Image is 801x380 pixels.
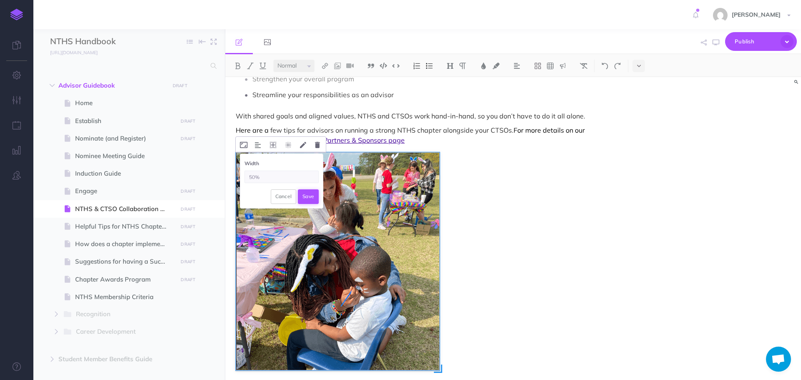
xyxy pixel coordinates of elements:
small: DRAFT [181,277,195,282]
button: DRAFT [178,239,199,249]
span: Publish [735,35,776,48]
span: NTHS & CTSO Collaboration Guide [75,204,175,214]
span: NTHS Membership Criteria [75,292,175,302]
small: DRAFT [181,224,195,229]
img: e15ca27c081d2886606c458bc858b488.jpg [713,8,728,23]
small: DRAFT [181,242,195,247]
img: Inline code button [392,63,400,69]
small: DRAFT [181,259,195,264]
input: Search [50,58,206,73]
img: Create table button [547,63,554,69]
span: Advisor Guidebook [58,81,164,91]
small: DRAFT [173,83,187,88]
a: [URL][DOMAIN_NAME] [33,48,106,56]
span: Engage [75,186,175,196]
img: Redo [614,63,621,69]
button: DRAFT [178,204,199,214]
img: Bold button [234,63,242,69]
img: Western Harnett High School's NTHS Chapter annually host a local service project, an Easter Egg H... [236,152,440,370]
img: Text background color button [492,63,500,69]
span: [PERSON_NAME] [728,11,785,18]
span: few tips for advisors on running a strong NTHS chapter alongside your CTSOs [270,126,514,134]
small: DRAFT [181,189,195,194]
span: Home [75,98,175,108]
span: Suggestions for having a Successful Chapter [75,257,175,267]
span: Establish [75,116,175,126]
small: DRAFT [181,136,195,141]
button: DRAFT [178,222,199,232]
img: Alignment dropdown menu button [255,142,261,148]
img: logo-mark.svg [10,9,23,20]
span: Nominate (and Register) [75,133,175,143]
button: Cancel [271,189,297,204]
img: Unordered list button [426,63,433,69]
input: Documentation Name [50,35,148,48]
span: Here are a [236,126,269,134]
img: Link button [321,63,329,69]
small: DRAFT [181,118,195,124]
span: . [512,126,514,134]
img: Underline button [259,63,267,69]
img: Clear styles button [580,63,587,69]
button: DRAFT [178,257,199,267]
button: Save [298,189,319,204]
img: Blockquote button [367,63,375,69]
img: Add video button [346,63,354,69]
img: Text color button [480,63,487,69]
span: Strengthen your overall program [252,75,354,83]
span: Helpful Tips for NTHS Chapter Officers [75,221,175,232]
button: DRAFT [178,116,199,126]
span: Nominee Meeting Guide [75,151,175,161]
button: Publish [725,32,797,51]
img: Alignment dropdown menu button [513,63,521,69]
span: Induction Guide [75,169,175,179]
img: Callout dropdown menu button [559,63,567,69]
img: Code block button [380,63,387,69]
button: DRAFT [178,134,199,143]
span: How does a chapter implement the Core Four Objectives? [75,239,175,249]
small: Width [244,160,259,166]
span: Recognition [76,309,162,320]
img: Italic button [247,63,254,69]
span: Career Development [76,327,162,337]
button: DRAFT [178,275,199,284]
span: Streamline your responsibilities as an advisor [252,91,394,99]
button: DRAFT [178,186,199,196]
span: Student Member Benefits Guide [58,354,164,364]
img: Undo [601,63,609,69]
img: Paragraph button [459,63,466,69]
span: With shared goals and aligned values, NTHS and CTSOs work hand-in-hand, so you don’t have to do i... [236,112,585,120]
a: Open chat [766,347,791,372]
img: Headings dropdown button [446,63,454,69]
img: Add image button [334,63,341,69]
input: 100% [244,171,319,183]
button: DRAFT [169,81,190,91]
img: Ordered list button [413,63,421,69]
span: Chapter Awards Program [75,274,175,284]
small: DRAFT [181,206,195,212]
small: [URL][DOMAIN_NAME] [50,50,98,55]
a: NTHS Partners & Sponsors page [303,136,405,144]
